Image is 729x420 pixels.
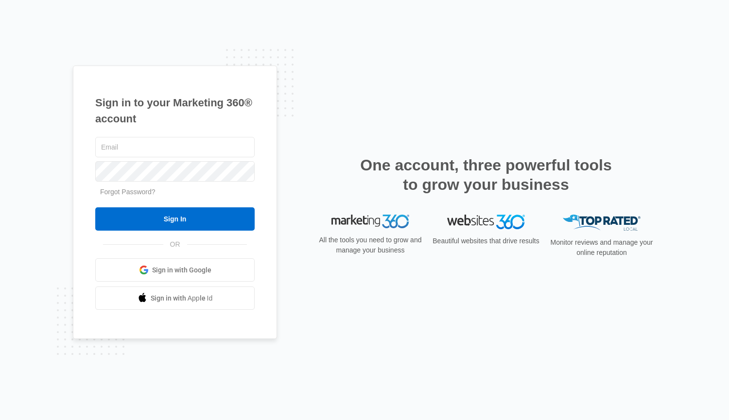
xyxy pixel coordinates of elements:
[432,236,540,246] p: Beautiful websites that drive results
[447,215,525,229] img: Websites 360
[95,258,255,282] a: Sign in with Google
[95,95,255,127] h1: Sign in to your Marketing 360® account
[152,265,211,275] span: Sign in with Google
[100,188,156,196] a: Forgot Password?
[151,293,213,303] span: Sign in with Apple Id
[163,239,187,250] span: OR
[357,155,615,194] h2: One account, three powerful tools to grow your business
[95,137,255,157] input: Email
[331,215,409,228] img: Marketing 360
[95,286,255,310] a: Sign in with Apple Id
[316,235,425,255] p: All the tools you need to grow and manage your business
[563,215,641,231] img: Top Rated Local
[95,207,255,231] input: Sign In
[547,237,656,258] p: Monitor reviews and manage your online reputation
